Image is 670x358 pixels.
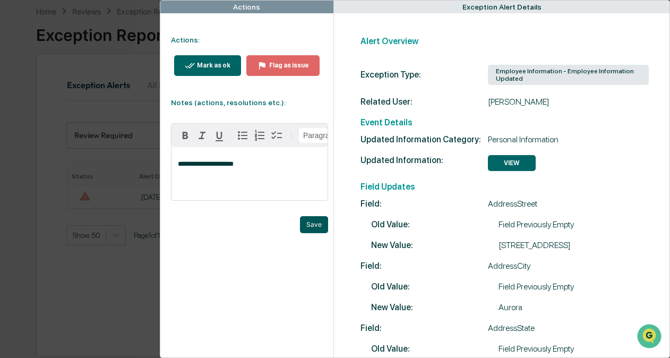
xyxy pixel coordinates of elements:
[11,81,30,100] img: 1746055101610-c473b297-6a78-478c-a979-82029cc54cd1
[371,240,499,250] span: New Value:
[360,199,654,209] div: AddressStreet
[371,240,654,250] div: [STREET_ADDRESS]
[194,127,211,144] button: Italic
[360,134,488,144] span: Updated Information Category:
[177,127,194,144] button: Bold
[106,180,128,187] span: Pylon
[360,36,654,46] h2: Alert Overview
[371,302,499,312] span: New Value:
[371,282,654,292] div: Field Previously Empty
[371,219,654,229] div: Field Previously Empty
[360,261,488,271] span: Field:
[360,182,654,192] h2: Field Updates
[171,98,286,107] strong: Notes (actions, resolutions etc.):
[233,3,260,11] div: Actions
[462,3,542,11] div: Exception Alert Details
[73,129,136,148] a: 🗄️Attestations
[371,302,654,312] div: Aurora
[300,216,328,233] button: Save
[267,62,309,69] div: Flag as issue
[360,199,488,209] span: Field:
[21,154,67,164] span: Data Lookup
[75,179,128,187] a: Powered byPylon
[171,36,200,44] strong: Actions:
[371,344,654,354] div: Field Previously Empty
[36,91,134,100] div: We're available if you need us!
[360,97,654,107] div: [PERSON_NAME]
[21,133,68,144] span: Preclearance
[36,81,174,91] div: Start new chat
[6,129,73,148] a: 🖐️Preclearance
[195,62,230,69] div: Mark as ok
[211,127,228,144] button: Underline
[11,155,19,163] div: 🔎
[360,70,488,80] div: Exception Type:
[371,219,499,229] span: Old Value:
[488,155,536,171] button: VIEW
[77,134,85,143] div: 🗄️
[360,323,654,333] div: AddressState
[360,97,488,107] span: Related User:
[174,55,241,76] button: Mark as ok
[360,155,488,165] span: Updated Information:
[360,134,654,144] div: Personal Information
[360,261,654,271] div: AddressCity
[11,22,193,39] p: How can we help?
[88,133,132,144] span: Attestations
[371,344,499,354] span: Old Value:
[488,65,649,85] div: Employee Information - Employee Information Updated
[360,323,488,333] span: Field:
[11,134,19,143] div: 🖐️
[360,117,654,127] h2: Event Details
[636,323,665,352] iframe: Open customer support
[6,149,71,168] a: 🔎Data Lookup
[371,282,499,292] span: Old Value:
[299,128,375,143] button: Block type
[181,84,193,97] button: Start new chat
[246,55,320,76] button: Flag as issue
